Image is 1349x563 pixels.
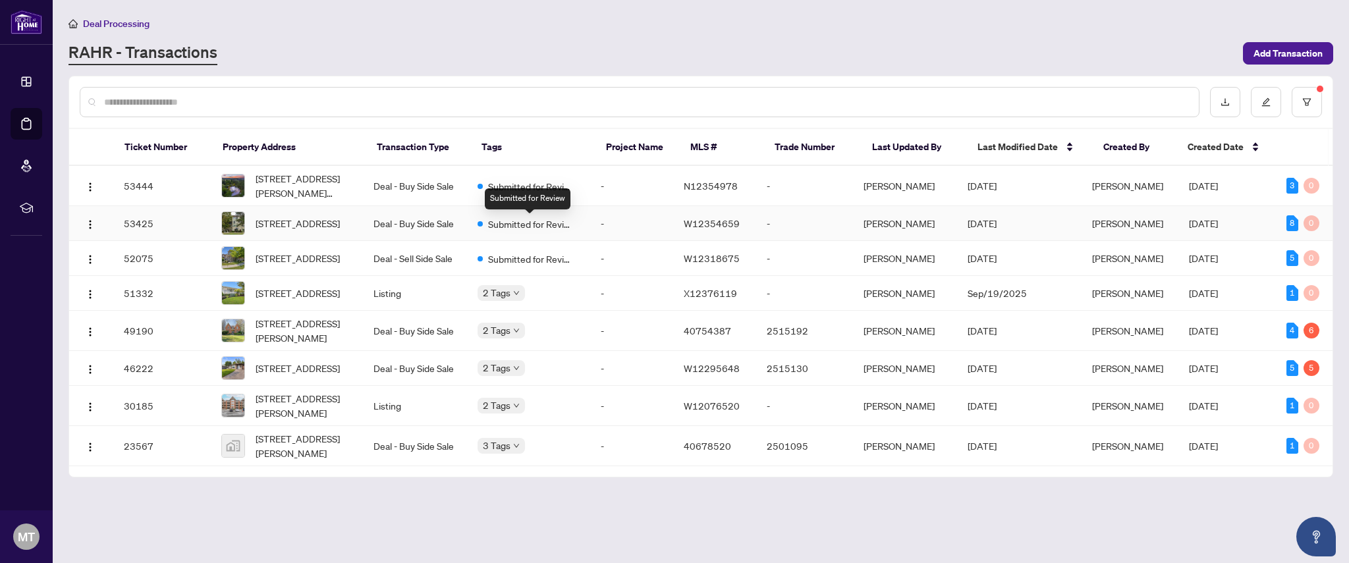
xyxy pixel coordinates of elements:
span: [STREET_ADDRESS] [256,361,340,375]
button: Logo [80,282,101,304]
span: Submitted for Review [488,179,574,194]
span: [DATE] [968,362,997,374]
img: Logo [85,219,96,230]
img: thumbnail-img [222,174,244,197]
span: N12354978 [684,180,738,192]
span: Submitted for Review [488,252,574,266]
span: 2 Tags [483,360,510,375]
span: MT [18,527,35,546]
span: 2 Tags [483,398,510,413]
span: [STREET_ADDRESS][PERSON_NAME] [256,316,352,345]
td: Deal - Buy Side Sale [363,311,467,351]
img: logo [11,10,42,34]
td: 53425 [113,206,210,241]
span: down [513,290,520,296]
td: - [590,311,673,351]
button: Logo [80,320,101,341]
span: Deal Processing [83,18,150,30]
td: Deal - Buy Side Sale [363,166,467,206]
button: Logo [80,435,101,456]
div: 1 [1286,398,1298,414]
th: Ticket Number [114,129,212,166]
span: down [513,365,520,371]
button: Logo [80,358,101,379]
img: thumbnail-img [222,212,244,234]
img: thumbnail-img [222,394,244,417]
td: 46222 [113,351,210,386]
span: [DATE] [1189,217,1218,229]
span: Submitted for Review [488,217,574,231]
img: Logo [85,182,96,192]
td: - [590,276,673,311]
th: Last Modified Date [967,129,1093,166]
img: thumbnail-img [222,357,244,379]
span: W12354659 [684,217,740,229]
img: Logo [85,254,96,265]
span: 2 Tags [483,285,510,300]
div: 1 [1286,438,1298,454]
button: edit [1251,87,1281,117]
td: [PERSON_NAME] [853,311,957,351]
td: 49190 [113,311,210,351]
span: [DATE] [968,217,997,229]
td: - [590,386,673,426]
img: Logo [85,402,96,412]
span: W12295648 [684,362,740,374]
th: Property Address [212,129,366,166]
img: Logo [85,364,96,375]
button: Open asap [1296,517,1336,556]
button: filter [1292,87,1322,117]
span: [PERSON_NAME] [1092,180,1163,192]
td: - [590,426,673,466]
img: Logo [85,327,96,337]
th: Trade Number [764,129,862,166]
td: [PERSON_NAME] [853,241,957,276]
span: [DATE] [1189,325,1218,336]
td: 53444 [113,166,210,206]
span: [PERSON_NAME] [1092,252,1163,264]
th: MLS # [680,129,764,166]
a: RAHR - Transactions [69,41,217,65]
span: [STREET_ADDRESS][PERSON_NAME][PERSON_NAME] [256,171,352,200]
td: - [756,386,853,426]
span: 2 Tags [483,323,510,338]
th: Created By [1093,129,1177,166]
td: 2515130 [756,351,853,386]
div: 8 [1286,215,1298,231]
th: Created Date [1177,129,1275,166]
td: - [590,166,673,206]
div: 1 [1286,285,1298,301]
div: 0 [1304,438,1319,454]
span: download [1221,97,1230,107]
span: [PERSON_NAME] [1092,400,1163,412]
div: 5 [1304,360,1319,376]
span: [DATE] [1189,440,1218,452]
td: [PERSON_NAME] [853,351,957,386]
img: thumbnail-img [222,282,244,304]
td: Deal - Buy Side Sale [363,426,467,466]
span: [PERSON_NAME] [1092,362,1163,374]
span: [DATE] [1189,287,1218,299]
img: Logo [85,289,96,300]
img: thumbnail-img [222,247,244,269]
td: - [756,241,853,276]
td: [PERSON_NAME] [853,276,957,311]
button: Add Transaction [1243,42,1333,65]
span: [PERSON_NAME] [1092,440,1163,452]
span: W12318675 [684,252,740,264]
td: Deal - Buy Side Sale [363,351,467,386]
img: Logo [85,442,96,452]
span: [STREET_ADDRESS] [256,286,340,300]
span: W12076520 [684,400,740,412]
button: download [1210,87,1240,117]
div: 0 [1304,178,1319,194]
span: [DATE] [1189,400,1218,412]
span: [DATE] [1189,180,1218,192]
td: - [756,276,853,311]
td: Deal - Sell Side Sale [363,241,467,276]
th: Tags [471,129,595,166]
span: [DATE] [968,440,997,452]
img: thumbnail-img [222,319,244,342]
span: [DATE] [1189,252,1218,264]
td: - [756,206,853,241]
